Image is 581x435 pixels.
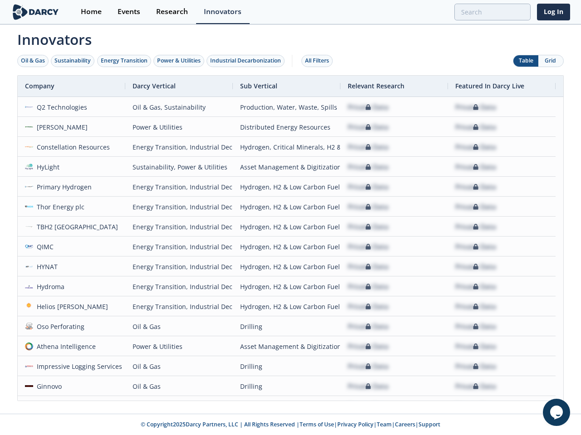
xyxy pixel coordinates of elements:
[348,297,389,316] div: Private Data
[348,217,389,237] div: Private Data
[25,143,33,151] img: 4158daf4-4581-4b55-bc26-d93e639608cc
[240,396,333,416] div: Production
[133,97,226,117] div: Oil & Gas, Sustainability
[455,97,496,117] div: Private Data
[455,317,496,336] div: Private Data
[133,317,226,336] div: Oil & Gas
[240,117,333,137] div: Distributed Energy Resources
[157,57,201,65] div: Power & Utilities
[348,257,389,276] div: Private Data
[25,362,33,370] img: 9dceb4a2-314f-4a73-ac51-42bfe90799cd
[51,55,94,67] button: Sustainability
[33,177,92,197] div: Primary Hydrogen
[97,55,151,67] button: Energy Transition
[455,257,496,276] div: Private Data
[133,157,226,177] div: Sustainability, Power & Utilities
[33,237,54,256] div: QIMC
[33,337,96,356] div: Athena Intelligence
[377,420,392,428] a: Team
[455,377,496,396] div: Private Data
[33,377,62,396] div: Ginnovo
[300,420,334,428] a: Terms of Use
[240,137,333,157] div: Hydrogen, Critical Minerals, H2 & Low Carbon Fuels
[25,203,33,211] img: 646193c6-8893-4c92-a0e8-78a688c2e21e
[25,103,33,111] img: 103d4dfa-2e10-4df7-9c1d-60a09b3f591e
[133,137,226,157] div: Energy Transition, Industrial Decarbonization
[348,117,389,137] div: Private Data
[455,237,496,256] div: Private Data
[25,242,33,251] img: a554b9ce-7529-44ba-8820-4bfbb0f7e10f
[25,302,33,310] img: fc2ad222-8391-4e19-8c19-a8e7001b0940
[133,297,226,316] div: Energy Transition, Industrial Decarbonization
[240,197,333,217] div: Hydrogen, H2 & Low Carbon Fuels
[17,55,49,67] button: Oil & Gas
[240,97,333,117] div: Production, Water, Waste, Spills
[25,123,33,131] img: 5d1ca7e4-98bb-429a-8f78-d6ee3d8536cc
[455,117,496,137] div: Private Data
[33,257,58,276] div: HYNAT
[240,82,277,90] span: Sub Vertical
[240,157,333,177] div: Asset Management & Digitization, Methane Emissions
[455,137,496,157] div: Private Data
[419,420,440,428] a: Support
[348,396,389,416] div: Private Data
[348,177,389,197] div: Private Data
[25,222,33,231] img: d16113c4-96e6-4346-acf2-468bd8487d83
[133,257,226,276] div: Energy Transition, Industrial Decarbonization
[455,177,496,197] div: Private Data
[455,337,496,356] div: Private Data
[133,277,226,296] div: Energy Transition, Industrial Decarbonization
[348,337,389,356] div: Private Data
[348,97,389,117] div: Private Data
[33,277,65,296] div: Hydroma
[301,55,333,67] button: All Filters
[348,82,404,90] span: Relevant Research
[207,55,285,67] button: Industrial Decarbonization
[133,396,226,416] div: Oil & Gas
[455,357,496,376] div: Private Data
[348,157,389,177] div: Private Data
[455,297,496,316] div: Private Data
[455,197,496,217] div: Private Data
[455,82,524,90] span: Featured In Darcy Live
[13,420,568,429] p: © Copyright 2025 Darcy Partners, LLC | All Rights Reserved | | | | |
[33,97,88,117] div: Q2 Technologies
[21,57,45,65] div: Oil & Gas
[543,399,572,426] iframe: chat widget
[133,177,226,197] div: Energy Transition, Industrial Decarbonization
[25,163,33,171] img: 917468e6-afba-47ae-9e8f-80639bafab16
[537,4,570,20] a: Log In
[240,177,333,197] div: Hydrogen, H2 & Low Carbon Fuels
[33,197,85,217] div: Thor Energy plc
[348,377,389,396] div: Private Data
[81,8,102,15] div: Home
[348,237,389,256] div: Private Data
[101,57,148,65] div: Energy Transition
[455,396,496,416] div: Private Data
[25,342,33,350] img: 5b693c24-fc2d-4260-b52b-36c965ac93c1
[240,237,333,256] div: Hydrogen, H2 & Low Carbon Fuels
[25,262,33,271] img: 5b07b2bc-655d-4541-96cc-c1426227bc79
[395,420,415,428] a: Careers
[455,217,496,237] div: Private Data
[118,8,140,15] div: Events
[33,157,60,177] div: HyLight
[33,357,123,376] div: Impressive Logging Services
[348,317,389,336] div: Private Data
[204,8,241,15] div: Innovators
[133,337,226,356] div: Power & Utilities
[11,4,60,20] img: logo-wide.svg
[133,117,226,137] div: Power & Utilities
[33,217,118,237] div: TBH2 [GEOGRAPHIC_DATA]
[337,420,374,428] a: Privacy Policy
[240,297,333,316] div: Hydrogen, H2 & Low Carbon Fuels
[240,257,333,276] div: Hydrogen, H2 & Low Carbon Fuels
[54,57,91,65] div: Sustainability
[133,217,226,237] div: Energy Transition, Industrial Decarbonization
[153,55,204,67] button: Power & Utilities
[33,297,108,316] div: Helios [PERSON_NAME]
[33,117,88,137] div: [PERSON_NAME]
[455,277,496,296] div: Private Data
[156,8,188,15] div: Research
[348,197,389,217] div: Private Data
